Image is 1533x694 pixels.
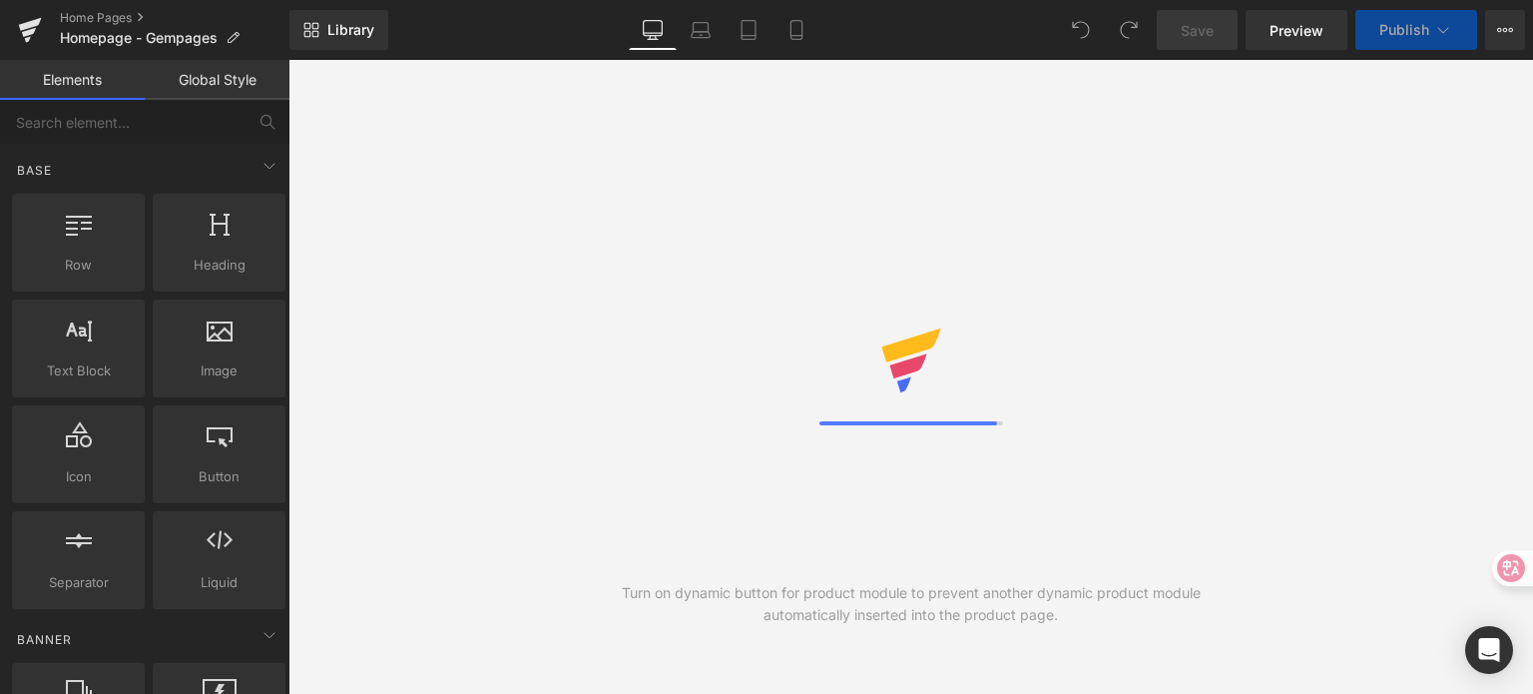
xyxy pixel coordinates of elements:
button: Undo [1061,10,1101,50]
span: Library [327,21,374,39]
a: New Library [289,10,388,50]
a: Desktop [629,10,677,50]
span: Banner [15,630,74,649]
span: Icon [18,466,139,487]
a: Global Style [145,60,289,100]
span: Liquid [159,572,279,593]
a: Preview [1246,10,1347,50]
span: Save [1181,20,1214,41]
a: Laptop [677,10,725,50]
span: Text Block [18,360,139,381]
div: Turn on dynamic button for product module to prevent another dynamic product module automatically... [600,582,1223,626]
span: Homepage - Gempages [60,30,218,46]
span: Base [15,161,54,180]
span: Publish [1379,22,1429,38]
a: Home Pages [60,10,289,26]
a: Tablet [725,10,772,50]
button: Redo [1109,10,1149,50]
button: Publish [1355,10,1477,50]
span: Button [159,466,279,487]
span: Heading [159,255,279,276]
div: Open Intercom Messenger [1465,626,1513,674]
span: Separator [18,572,139,593]
span: Row [18,255,139,276]
a: Mobile [772,10,820,50]
span: Image [159,360,279,381]
span: Preview [1270,20,1323,41]
button: More [1485,10,1525,50]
